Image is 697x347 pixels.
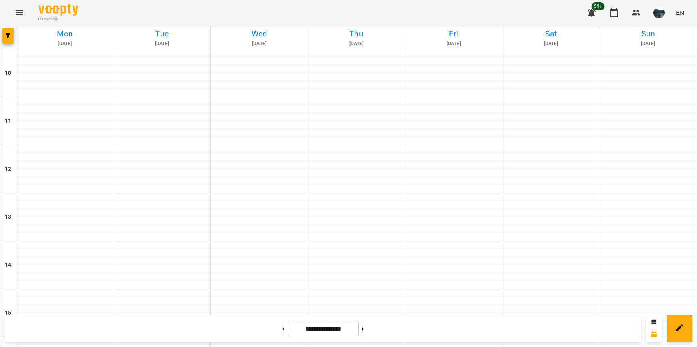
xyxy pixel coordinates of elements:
h6: [DATE] [115,40,209,48]
h6: 10 [5,69,11,78]
h6: [DATE] [601,40,695,48]
h6: Fri [407,28,501,40]
img: aa1b040b8dd0042f4e09f431b6c9ed0a.jpeg [653,7,665,18]
h6: Tue [115,28,209,40]
span: EN [676,8,684,17]
span: 99+ [592,2,605,10]
h6: Thu [309,28,403,40]
h6: [DATE] [504,40,598,48]
h6: Sat [504,28,598,40]
h6: 14 [5,261,11,269]
h6: [DATE] [18,40,112,48]
span: For Business [38,16,78,22]
h6: 11 [5,117,11,126]
button: EN [673,5,687,20]
h6: Mon [18,28,112,40]
h6: 12 [5,165,11,173]
h6: 13 [5,213,11,221]
h6: [DATE] [407,40,501,48]
img: Voopty Logo [38,4,78,16]
h6: 15 [5,309,11,317]
h6: Wed [212,28,306,40]
h6: [DATE] [309,40,403,48]
h6: [DATE] [212,40,306,48]
h6: Sun [601,28,695,40]
button: Menu [10,3,29,22]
